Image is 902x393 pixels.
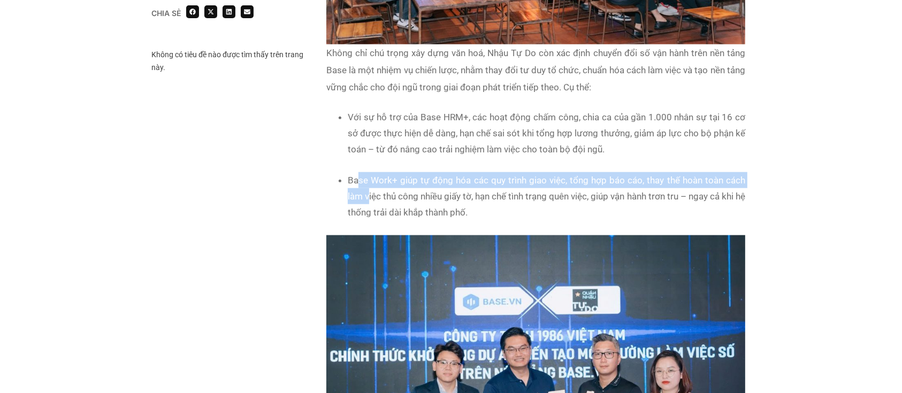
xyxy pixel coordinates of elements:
[223,5,235,18] div: Share on linkedin
[204,5,217,18] div: Share on x-twitter
[151,48,310,74] div: Không có tiêu đề nào được tìm thấy trên trang này.
[326,44,745,96] p: Không chỉ chú trọng xây dựng văn hoá, Nhậu Tự Do còn xác định chuyển đổi số vận hành trên nền tản...
[241,5,254,18] div: Share on email
[348,172,745,220] li: Base Work+ giúp tự động hóa các quy trình giao việc, tổng hợp báo cáo, thay thế hoàn toàn cách là...
[151,10,181,17] div: Chia sẻ
[348,109,745,157] li: Với sự hỗ trợ của Base HRM+, các hoạt động chấm công, chia ca của gần 1.000 nhân sự tại 16 cơ sở ...
[186,5,199,18] div: Share on facebook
